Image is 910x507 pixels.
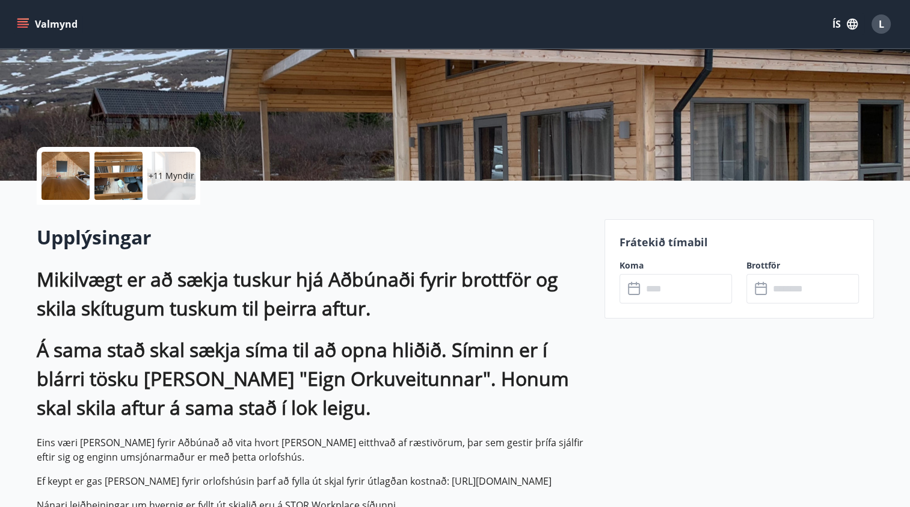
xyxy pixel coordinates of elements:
h2: Upplýsingar [37,224,590,250]
p: Eins væri [PERSON_NAME] fyrir Aðbúnað að vita hvort [PERSON_NAME] eitthvað af ræstivörum, þar sem... [37,435,590,464]
button: ÍS [826,13,864,35]
button: L [867,10,896,39]
label: Brottför [746,260,859,272]
p: Ef keypt er gas [PERSON_NAME] fyrir orlofshúsin þarf að fylla út skjal fyrir útlagðan kostnað: [U... [37,474,590,488]
p: +11 Myndir [149,170,194,182]
span: L [879,17,884,31]
label: Koma [619,260,732,272]
button: menu [14,13,82,35]
h1: Á sama stað skal sækja síma til að opna hliðið. Síminn er í blárri tösku [PERSON_NAME] "Eign Orku... [37,335,590,422]
h1: Mikilvægt er að sækja tuskur hjá Aðbúnaði fyrir brottför og skila skítugum tuskum til þeirra aftur. [37,265,590,323]
p: Frátekið tímabil [619,234,859,250]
